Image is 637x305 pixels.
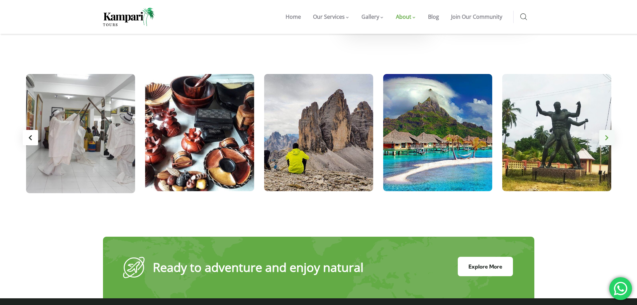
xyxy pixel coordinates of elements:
[609,277,632,300] div: 'Chat
[153,260,403,275] p: Ready to adventure and enjoy natural
[145,74,254,201] div: 4 / 6
[428,13,439,20] span: Blog
[502,74,611,201] div: 1 / 6
[383,74,492,201] div: 6 / 6
[26,74,135,203] div: 3 / 6
[451,13,502,20] span: Join Our Community
[23,130,38,145] div: Previous slide
[361,13,379,20] span: Gallery
[264,74,373,201] div: 5 / 6
[458,257,513,276] a: Explore More
[396,13,411,20] span: About
[286,13,301,20] span: Home
[599,130,615,145] div: Next slide
[313,13,345,20] span: Our Services
[103,8,155,26] img: Home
